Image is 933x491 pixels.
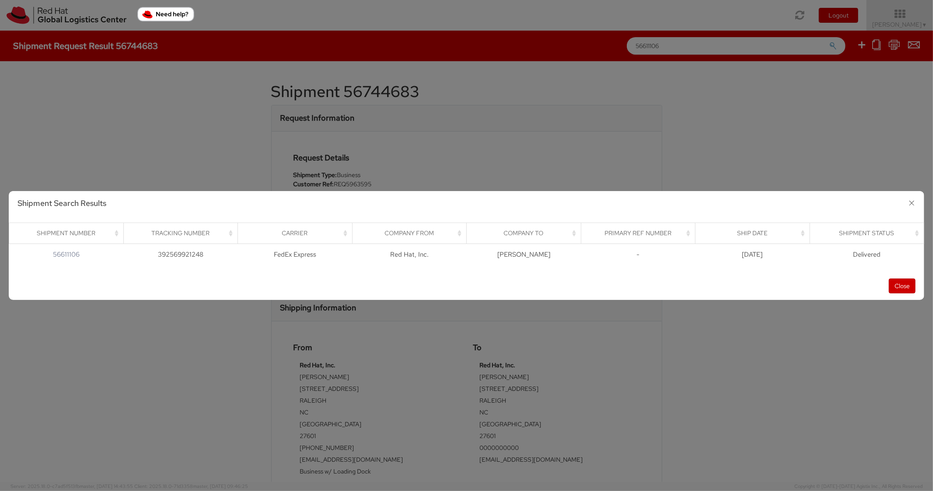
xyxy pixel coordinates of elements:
[475,229,578,237] div: Company To
[467,244,581,265] td: [PERSON_NAME]
[360,229,464,237] div: Company From
[589,229,692,237] div: Primary Ref Number
[131,229,235,237] div: Tracking Number
[853,250,881,259] span: Delivered
[137,7,194,21] button: Need help?
[818,229,921,237] div: Shipment Status
[17,198,916,209] h3: Shipment Search Results
[53,250,80,259] a: 56611106
[581,244,695,265] td: -
[352,244,467,265] td: Red Hat, Inc.
[742,250,763,259] span: [DATE]
[703,229,807,237] div: Ship Date
[246,229,349,237] div: Carrier
[17,229,121,237] div: Shipment Number
[889,279,916,293] button: Close
[123,244,238,265] td: 392569921248
[238,244,353,265] td: FedEx Express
